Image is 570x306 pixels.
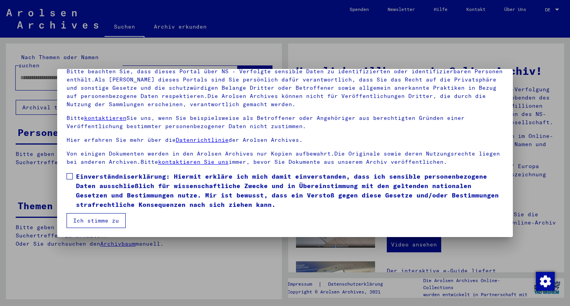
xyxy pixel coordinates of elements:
a: kontaktieren [84,114,126,121]
div: Zustimmung ändern [536,272,554,290]
p: Hier erfahren Sie mehr über die der Arolsen Archives. [67,136,504,144]
p: Bitte beachten Sie, dass dieses Portal über NS - Verfolgte sensible Daten zu identifizierten oder... [67,67,504,109]
span: Einverständniserklärung: Hiermit erkläre ich mich damit einverstanden, dass ich sensible personen... [76,172,504,209]
img: Zustimmung ändern [536,272,555,291]
a: kontaktieren Sie uns [158,158,229,165]
a: Datenrichtlinie [176,136,229,143]
p: Von einigen Dokumenten werden in den Arolsen Archives nur Kopien aufbewahrt.Die Originale sowie d... [67,150,504,166]
button: Ich stimme zu [67,213,126,228]
p: Bitte Sie uns, wenn Sie beispielsweise als Betroffener oder Angehöriger aus berechtigten Gründen ... [67,114,504,130]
